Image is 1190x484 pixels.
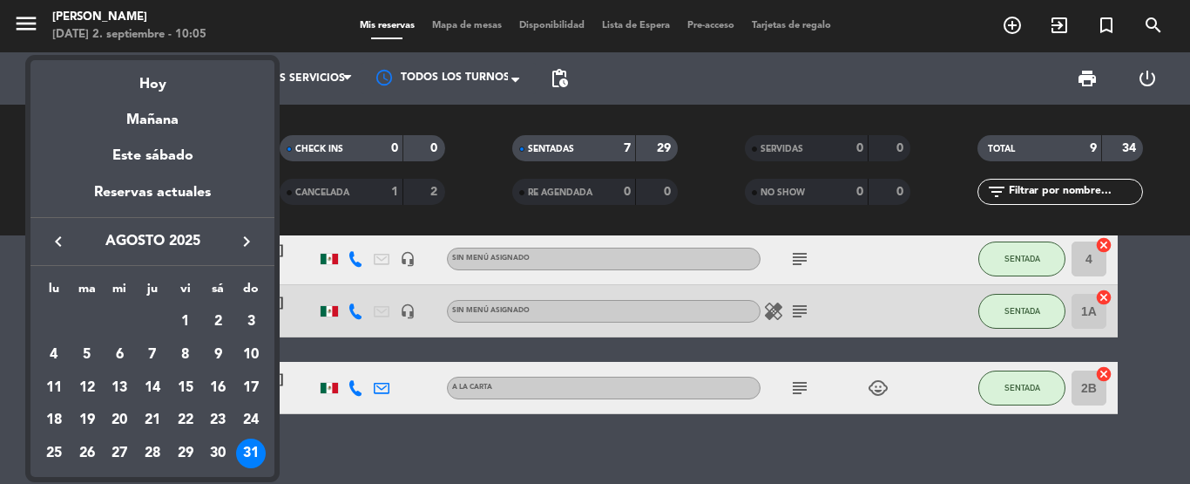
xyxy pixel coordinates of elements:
[169,306,202,339] td: 1 de agosto de 2025
[71,338,104,372] td: 5 de agosto de 2025
[169,338,202,372] td: 8 de agosto de 2025
[30,60,274,96] div: Hoy
[202,437,235,470] td: 30 de agosto de 2025
[72,373,102,403] div: 12
[203,439,233,468] div: 30
[202,372,235,405] td: 16 de agosto de 2025
[171,307,200,337] div: 1
[105,406,134,436] div: 20
[37,372,71,405] td: 11 de agosto de 2025
[202,279,235,306] th: sábado
[71,405,104,438] td: 19 de agosto de 2025
[236,373,266,403] div: 17
[203,373,233,403] div: 16
[136,338,169,372] td: 7 de agosto de 2025
[103,372,136,405] td: 13 de agosto de 2025
[103,279,136,306] th: miércoles
[231,230,262,253] button: keyboard_arrow_right
[72,406,102,436] div: 19
[169,405,202,438] td: 22 de agosto de 2025
[203,340,233,370] div: 9
[136,437,169,470] td: 28 de agosto de 2025
[37,338,71,372] td: 4 de agosto de 2025
[202,306,235,339] td: 2 de agosto de 2025
[171,373,200,403] div: 15
[236,307,266,337] div: 3
[103,405,136,438] td: 20 de agosto de 2025
[103,437,136,470] td: 27 de agosto de 2025
[169,437,202,470] td: 29 de agosto de 2025
[171,340,200,370] div: 8
[72,439,102,468] div: 26
[138,373,167,403] div: 14
[171,439,200,468] div: 29
[138,439,167,468] div: 28
[203,406,233,436] div: 23
[234,338,267,372] td: 10 de agosto de 2025
[105,439,134,468] div: 27
[234,405,267,438] td: 24 de agosto de 2025
[72,340,102,370] div: 5
[39,406,69,436] div: 18
[71,372,104,405] td: 12 de agosto de 2025
[236,340,266,370] div: 10
[202,338,235,372] td: 9 de agosto de 2025
[105,373,134,403] div: 13
[234,279,267,306] th: domingo
[202,405,235,438] td: 23 de agosto de 2025
[136,372,169,405] td: 14 de agosto de 2025
[71,279,104,306] th: martes
[136,405,169,438] td: 21 de agosto de 2025
[236,439,266,468] div: 31
[71,437,104,470] td: 26 de agosto de 2025
[234,372,267,405] td: 17 de agosto de 2025
[138,340,167,370] div: 7
[169,372,202,405] td: 15 de agosto de 2025
[43,230,74,253] button: keyboard_arrow_left
[171,406,200,436] div: 22
[48,231,69,252] i: keyboard_arrow_left
[37,279,71,306] th: lunes
[203,307,233,337] div: 2
[74,230,231,253] span: agosto 2025
[105,340,134,370] div: 6
[37,437,71,470] td: 25 de agosto de 2025
[234,437,267,470] td: 31 de agosto de 2025
[39,340,69,370] div: 4
[136,279,169,306] th: jueves
[138,406,167,436] div: 21
[234,306,267,339] td: 3 de agosto de 2025
[103,338,136,372] td: 6 de agosto de 2025
[236,231,257,252] i: keyboard_arrow_right
[30,181,274,217] div: Reservas actuales
[37,405,71,438] td: 18 de agosto de 2025
[169,279,202,306] th: viernes
[37,306,169,339] td: AGO.
[30,96,274,132] div: Mañana
[30,132,274,181] div: Este sábado
[39,373,69,403] div: 11
[39,439,69,468] div: 25
[236,406,266,436] div: 24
